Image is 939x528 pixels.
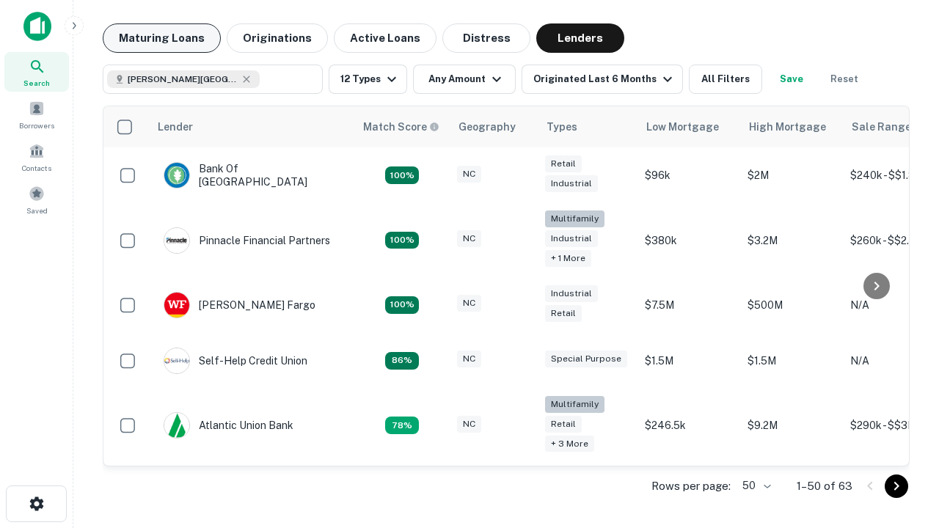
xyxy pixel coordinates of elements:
[164,412,293,439] div: Atlantic Union Bank
[164,413,189,438] img: picture
[533,70,676,88] div: Originated Last 6 Months
[23,77,50,89] span: Search
[740,106,843,147] th: High Mortgage
[545,305,582,322] div: Retail
[4,137,69,177] a: Contacts
[545,155,582,172] div: Retail
[334,23,436,53] button: Active Loans
[164,348,307,374] div: Self-help Credit Union
[545,210,604,227] div: Multifamily
[164,163,189,188] img: picture
[637,106,740,147] th: Low Mortgage
[457,295,481,312] div: NC
[329,65,407,94] button: 12 Types
[821,65,868,94] button: Reset
[164,292,315,318] div: [PERSON_NAME] Fargo
[538,106,637,147] th: Types
[158,118,193,136] div: Lender
[457,416,481,433] div: NC
[740,389,843,463] td: $9.2M
[545,175,598,192] div: Industrial
[545,285,598,302] div: Industrial
[637,333,740,389] td: $1.5M
[103,23,221,53] button: Maturing Loans
[385,232,419,249] div: Matching Properties: 23, hasApolloMatch: undefined
[797,477,852,495] p: 1–50 of 63
[545,250,591,267] div: + 1 more
[385,166,419,184] div: Matching Properties: 14, hasApolloMatch: undefined
[457,351,481,367] div: NC
[450,106,538,147] th: Geography
[4,52,69,92] a: Search
[545,396,604,413] div: Multifamily
[164,228,189,253] img: picture
[26,205,48,216] span: Saved
[385,296,419,314] div: Matching Properties: 14, hasApolloMatch: undefined
[749,118,826,136] div: High Mortgage
[545,351,627,367] div: Special Purpose
[23,12,51,41] img: capitalize-icon.png
[866,411,939,481] iframe: Chat Widget
[536,23,624,53] button: Lenders
[637,277,740,333] td: $7.5M
[689,65,762,94] button: All Filters
[19,120,54,131] span: Borrowers
[545,230,598,247] div: Industrial
[545,436,594,452] div: + 3 more
[128,73,238,86] span: [PERSON_NAME][GEOGRAPHIC_DATA], [GEOGRAPHIC_DATA]
[885,474,908,498] button: Go to next page
[637,389,740,463] td: $246.5k
[442,23,530,53] button: Distress
[22,162,51,174] span: Contacts
[737,475,773,496] div: 50
[545,416,582,433] div: Retail
[354,106,450,147] th: Capitalize uses an advanced AI algorithm to match your search with the best lender. The match sco...
[740,333,843,389] td: $1.5M
[646,118,719,136] div: Low Mortgage
[637,203,740,277] td: $380k
[363,119,436,135] h6: Match Score
[740,147,843,203] td: $2M
[363,119,439,135] div: Capitalize uses an advanced AI algorithm to match your search with the best lender. The match sco...
[637,147,740,203] td: $96k
[149,106,354,147] th: Lender
[4,180,69,219] a: Saved
[164,227,330,254] div: Pinnacle Financial Partners
[457,166,481,183] div: NC
[651,477,731,495] p: Rows per page:
[227,23,328,53] button: Originations
[413,65,516,94] button: Any Amount
[385,417,419,434] div: Matching Properties: 10, hasApolloMatch: undefined
[457,230,481,247] div: NC
[385,352,419,370] div: Matching Properties: 11, hasApolloMatch: undefined
[740,203,843,277] td: $3.2M
[164,162,340,188] div: Bank Of [GEOGRAPHIC_DATA]
[547,118,577,136] div: Types
[852,118,911,136] div: Sale Range
[164,348,189,373] img: picture
[164,293,189,318] img: picture
[4,95,69,134] a: Borrowers
[522,65,683,94] button: Originated Last 6 Months
[740,277,843,333] td: $500M
[768,65,815,94] button: Save your search to get updates of matches that match your search criteria.
[458,118,516,136] div: Geography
